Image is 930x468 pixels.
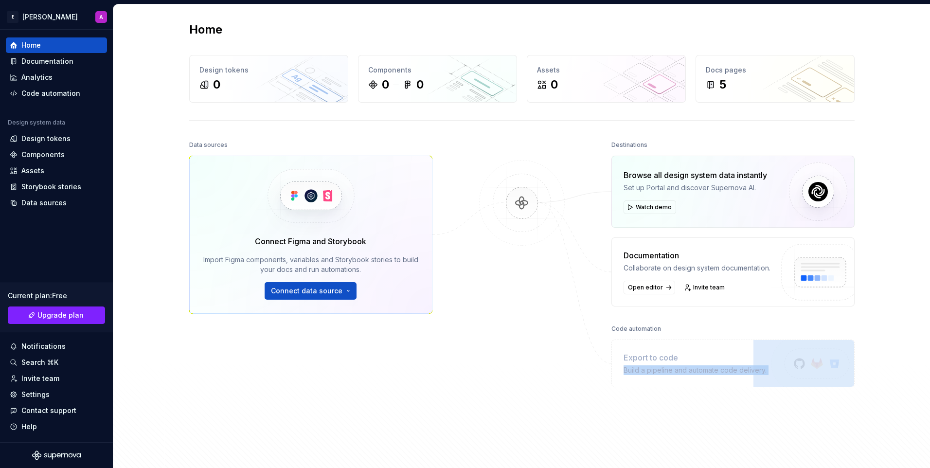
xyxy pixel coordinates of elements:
[681,281,729,294] a: Invite team
[706,65,844,75] div: Docs pages
[6,163,107,179] a: Assets
[6,371,107,386] a: Invite team
[21,134,71,144] div: Design tokens
[611,322,661,336] div: Code automation
[693,284,725,291] span: Invite team
[6,419,107,434] button: Help
[32,450,81,460] svg: Supernova Logo
[255,235,366,247] div: Connect Figma and Storybook
[537,65,676,75] div: Assets
[21,40,41,50] div: Home
[624,250,770,261] div: Documentation
[6,339,107,354] button: Notifications
[37,310,84,320] span: Upgrade plan
[624,263,770,273] div: Collaborate on design system documentation.
[203,255,418,274] div: Import Figma components, variables and Storybook stories to build your docs and run automations.
[21,358,58,367] div: Search ⌘K
[21,374,59,383] div: Invite team
[696,55,855,103] a: Docs pages5
[527,55,686,103] a: Assets0
[416,77,424,92] div: 0
[624,183,767,193] div: Set up Portal and discover Supernova AI.
[636,203,672,211] span: Watch demo
[21,342,66,351] div: Notifications
[6,131,107,146] a: Design tokens
[8,291,105,301] div: Current plan : Free
[382,77,389,92] div: 0
[199,65,338,75] div: Design tokens
[6,86,107,101] a: Code automation
[551,77,558,92] div: 0
[189,138,228,152] div: Data sources
[21,166,44,176] div: Assets
[624,169,767,181] div: Browse all design system data instantly
[358,55,517,103] a: Components00
[6,195,107,211] a: Data sources
[6,147,107,162] a: Components
[99,13,103,21] div: A
[6,70,107,85] a: Analytics
[628,284,663,291] span: Open editor
[8,306,105,324] a: Upgrade plan
[21,422,37,432] div: Help
[624,200,676,214] button: Watch demo
[21,56,73,66] div: Documentation
[189,55,348,103] a: Design tokens0
[6,355,107,370] button: Search ⌘K
[6,37,107,53] a: Home
[624,352,767,363] div: Export to code
[21,72,53,82] div: Analytics
[213,77,220,92] div: 0
[719,77,726,92] div: 5
[624,365,767,375] div: Build a pipeline and automate code delivery.
[21,89,80,98] div: Code automation
[21,150,65,160] div: Components
[2,6,111,27] button: E[PERSON_NAME]A
[6,403,107,418] button: Contact support
[6,387,107,402] a: Settings
[368,65,507,75] div: Components
[21,198,67,208] div: Data sources
[189,22,222,37] h2: Home
[21,390,50,399] div: Settings
[7,11,18,23] div: E
[21,182,81,192] div: Storybook stories
[22,12,78,22] div: [PERSON_NAME]
[611,138,647,152] div: Destinations
[265,282,357,300] button: Connect data source
[6,54,107,69] a: Documentation
[8,119,65,126] div: Design system data
[6,179,107,195] a: Storybook stories
[624,281,675,294] a: Open editor
[271,286,342,296] span: Connect data source
[21,406,76,415] div: Contact support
